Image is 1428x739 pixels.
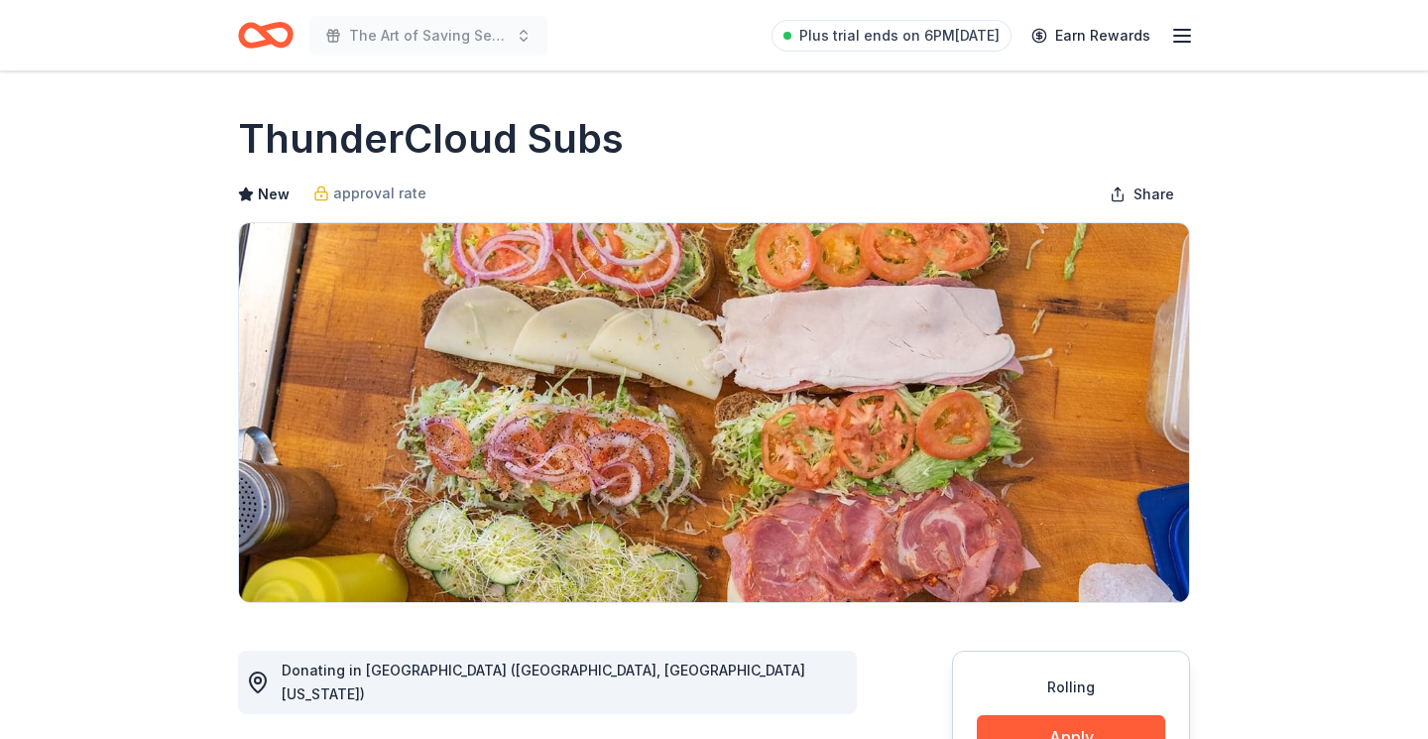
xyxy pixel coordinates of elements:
span: New [258,183,290,206]
a: Plus trial ends on 6PM[DATE] [772,20,1011,52]
button: The Art of Saving Sea Turtles [309,16,547,56]
h1: ThunderCloud Subs [238,111,624,167]
span: Plus trial ends on 6PM[DATE] [799,24,1000,48]
a: Home [238,12,294,59]
div: Rolling [977,676,1165,699]
span: Donating in [GEOGRAPHIC_DATA] ([GEOGRAPHIC_DATA], [GEOGRAPHIC_DATA][US_STATE]) [282,662,805,702]
img: Image for ThunderCloud Subs [239,223,1189,602]
span: Share [1133,183,1174,206]
span: The Art of Saving Sea Turtles [349,24,508,48]
span: approval rate [333,182,426,205]
a: approval rate [313,182,426,205]
a: Earn Rewards [1019,18,1162,54]
button: Share [1094,175,1190,214]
